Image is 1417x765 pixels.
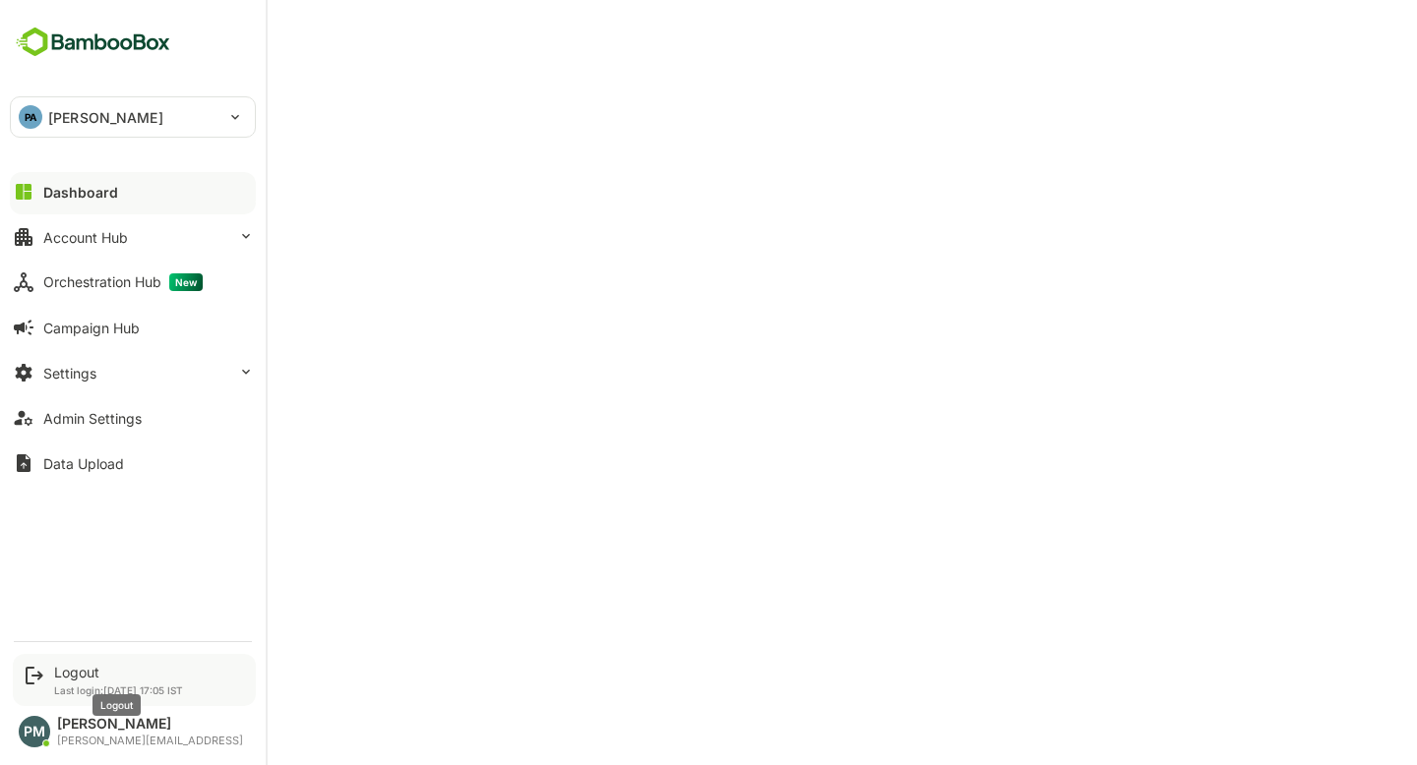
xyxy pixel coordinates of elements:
[43,320,140,336] div: Campaign Hub
[19,716,50,747] div: PM
[10,398,256,438] button: Admin Settings
[43,365,96,382] div: Settings
[10,353,256,392] button: Settings
[48,107,163,128] p: [PERSON_NAME]
[10,172,256,211] button: Dashboard
[10,263,256,302] button: Orchestration HubNew
[43,410,142,427] div: Admin Settings
[10,443,256,483] button: Data Upload
[43,455,124,472] div: Data Upload
[10,217,256,257] button: Account Hub
[10,24,176,61] img: BambooboxFullLogoMark.5f36c76dfaba33ec1ec1367b70bb1252.svg
[43,229,128,246] div: Account Hub
[19,105,42,129] div: PA
[169,273,203,291] span: New
[43,184,118,201] div: Dashboard
[57,716,243,733] div: [PERSON_NAME]
[57,735,243,747] div: [PERSON_NAME][EMAIL_ADDRESS]
[11,97,255,137] div: PA[PERSON_NAME]
[43,273,203,291] div: Orchestration Hub
[54,684,183,696] p: Last login: [DATE] 17:05 IST
[54,664,183,680] div: Logout
[10,308,256,347] button: Campaign Hub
